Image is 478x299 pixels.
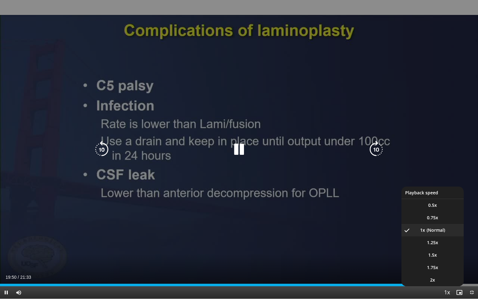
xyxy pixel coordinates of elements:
button: Exit Fullscreen [466,286,478,299]
span: 0.5x [428,202,437,208]
span: 1.5x [428,252,437,258]
button: Enable picture-in-picture mode [453,286,466,299]
span: / [18,275,19,280]
span: 19:50 [6,275,16,280]
span: 1.25x [427,240,438,246]
span: 1.75x [427,264,438,271]
span: 21:33 [20,275,31,280]
button: Mute [12,286,25,299]
span: 2x [430,277,435,283]
span: 1x [420,227,425,233]
button: Playback Rate [441,286,453,299]
span: 0.75x [427,215,438,221]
